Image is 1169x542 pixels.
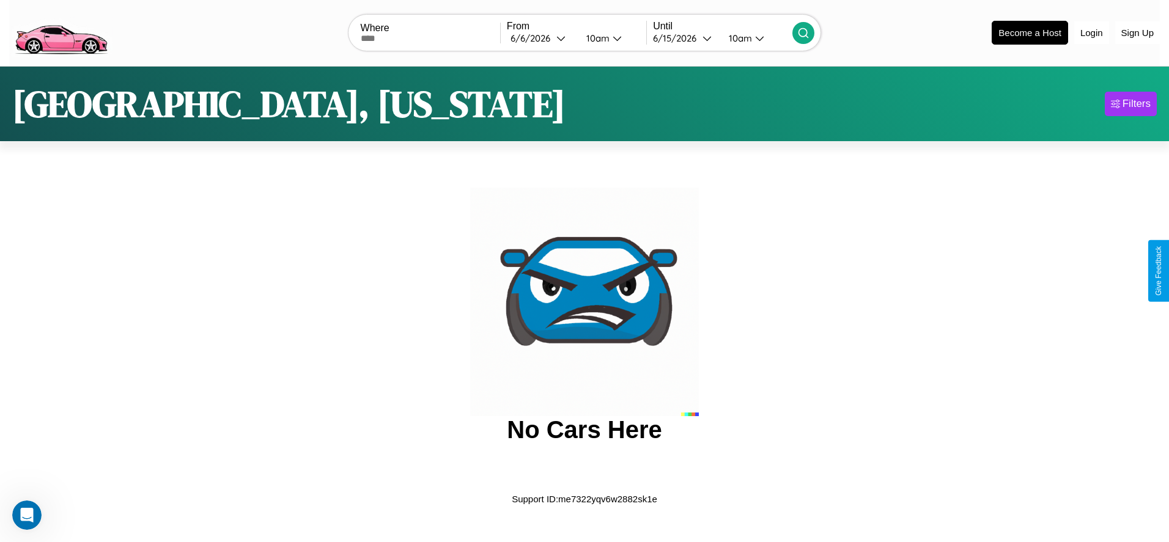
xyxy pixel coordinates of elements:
button: Filters [1105,92,1157,116]
div: Give Feedback [1154,246,1163,296]
p: Support ID: me7322yqv6w2882sk1e [512,491,657,507]
label: From [507,21,646,32]
div: 6 / 6 / 2026 [511,32,556,44]
button: 10am [719,32,792,45]
div: 6 / 15 / 2026 [653,32,703,44]
button: Become a Host [992,21,1068,45]
h2: No Cars Here [507,416,662,444]
button: Sign Up [1115,21,1160,44]
button: Login [1074,21,1109,44]
div: 10am [723,32,755,44]
img: logo [9,6,112,57]
div: 10am [580,32,613,44]
img: car [470,188,699,416]
iframe: Intercom live chat [12,500,42,530]
label: Until [653,21,792,32]
div: Filters [1123,98,1151,110]
h1: [GEOGRAPHIC_DATA], [US_STATE] [12,79,566,129]
label: Where [361,23,500,34]
button: 10am [577,32,646,45]
button: 6/6/2026 [507,32,577,45]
